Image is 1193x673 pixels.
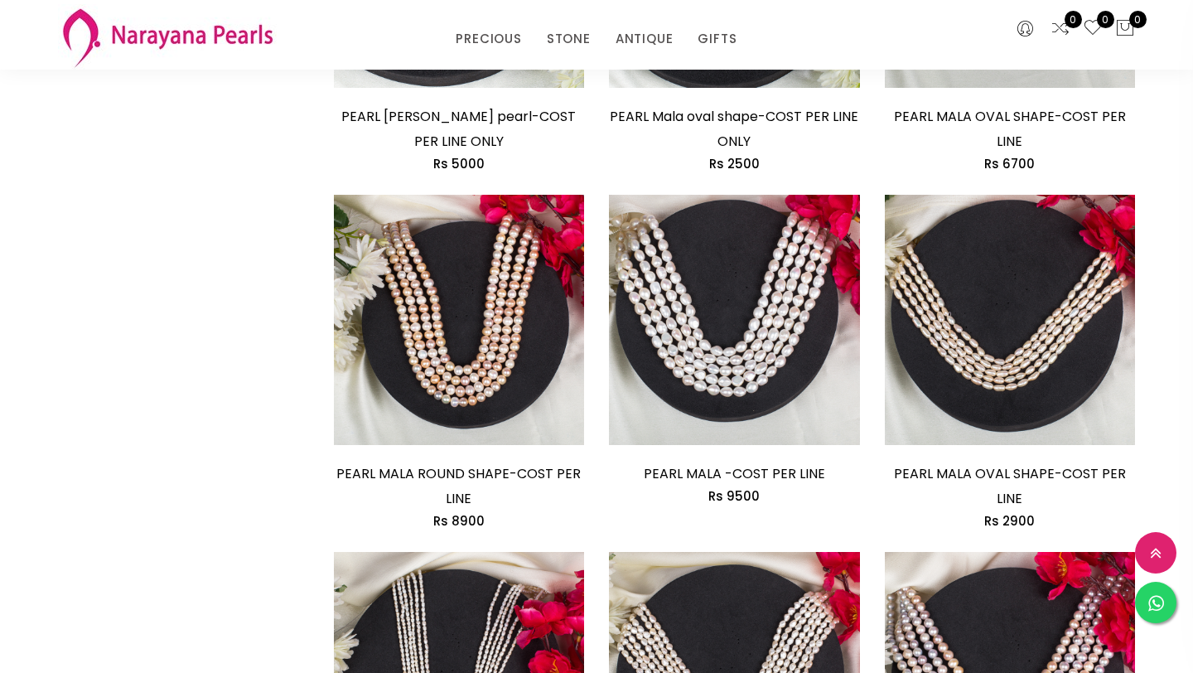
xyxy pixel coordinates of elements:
[433,155,485,172] span: Rs 5000
[610,107,858,151] a: PEARL Mala oval shape-COST PER LINE ONLY
[894,107,1126,151] a: PEARL MALA OVAL SHAPE-COST PER LINE
[1065,11,1082,28] span: 0
[1051,18,1070,40] a: 0
[547,27,591,51] a: STONE
[709,155,760,172] span: Rs 2500
[708,487,760,505] span: Rs 9500
[433,512,485,530] span: Rs 8900
[336,464,581,508] a: PEARL MALA ROUND SHAPE-COST PER LINE
[456,27,521,51] a: PRECIOUS
[698,27,737,51] a: GIFTS
[1115,18,1135,40] button: 0
[984,512,1035,530] span: Rs 2900
[644,464,825,483] a: PEARL MALA -COST PER LINE
[1097,11,1114,28] span: 0
[984,155,1035,172] span: Rs 6700
[894,464,1126,508] a: PEARL MALA OVAL SHAPE-COST PER LINE
[616,27,674,51] a: ANTIQUE
[341,107,576,151] a: PEARL [PERSON_NAME] pearl-COST PER LINE ONLY
[1083,18,1103,40] a: 0
[1129,11,1147,28] span: 0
